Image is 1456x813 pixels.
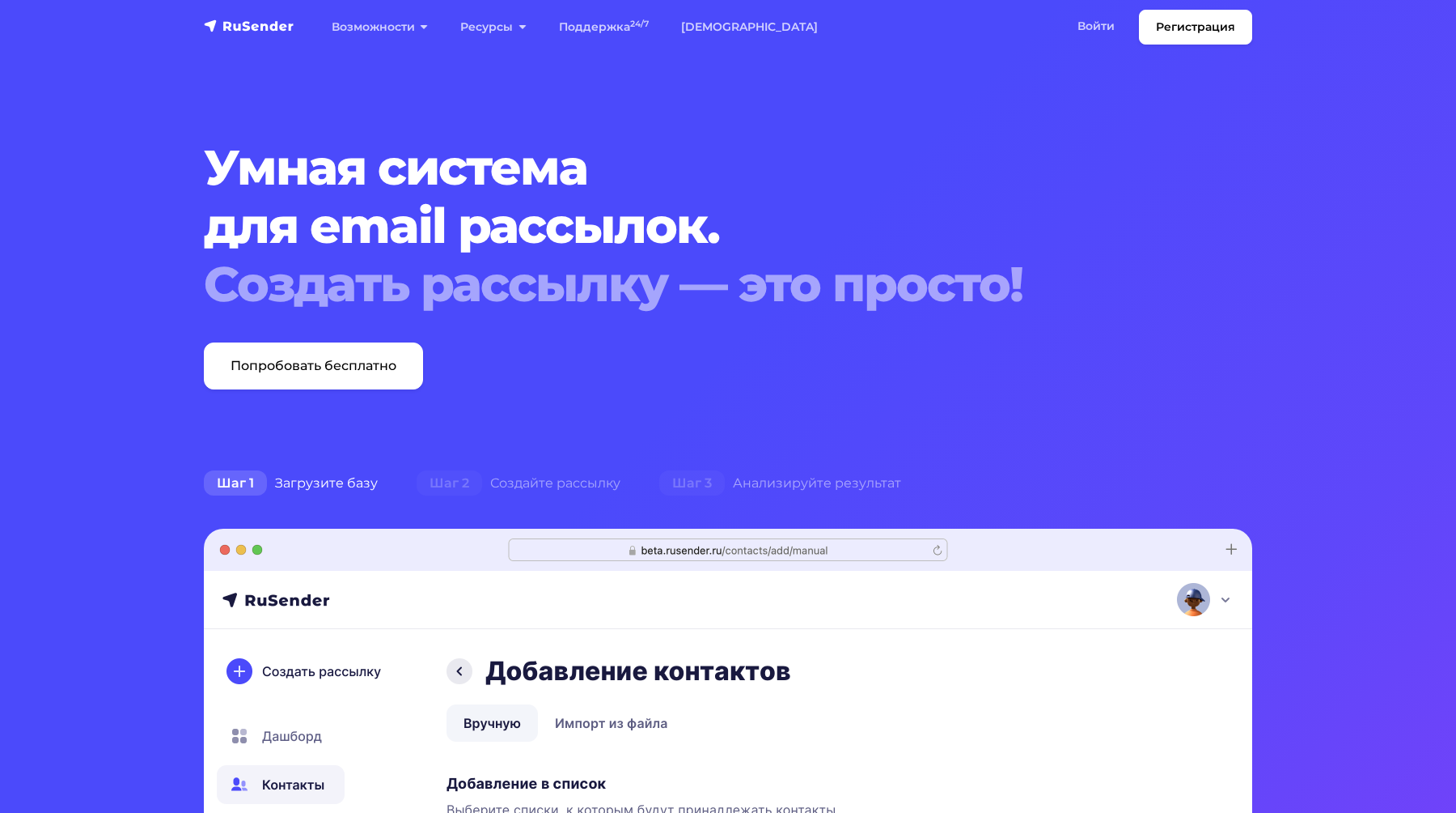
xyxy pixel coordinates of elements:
[543,11,665,44] a: Поддержка24/7
[204,343,423,389] a: Попробовать бесплатно
[665,11,834,44] a: [DEMOGRAPHIC_DATA]
[204,18,294,34] img: RuSender
[417,470,482,496] span: Шаг 2
[659,470,725,496] span: Шаг 3
[397,467,640,500] div: Создайте рассылку
[444,11,542,44] a: Ресурсы
[1139,10,1252,45] a: Регистрация
[630,19,649,29] sup: 24/7
[640,467,921,500] div: Анализируйте результат
[204,255,1163,313] div: Создать рассылку — это просто!
[315,11,444,44] a: Возможности
[204,138,1163,313] h1: Умная система для email рассылок.
[204,470,267,496] span: Шаг 1
[1061,10,1131,43] a: Войти
[184,467,397,500] div: Загрузите базу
